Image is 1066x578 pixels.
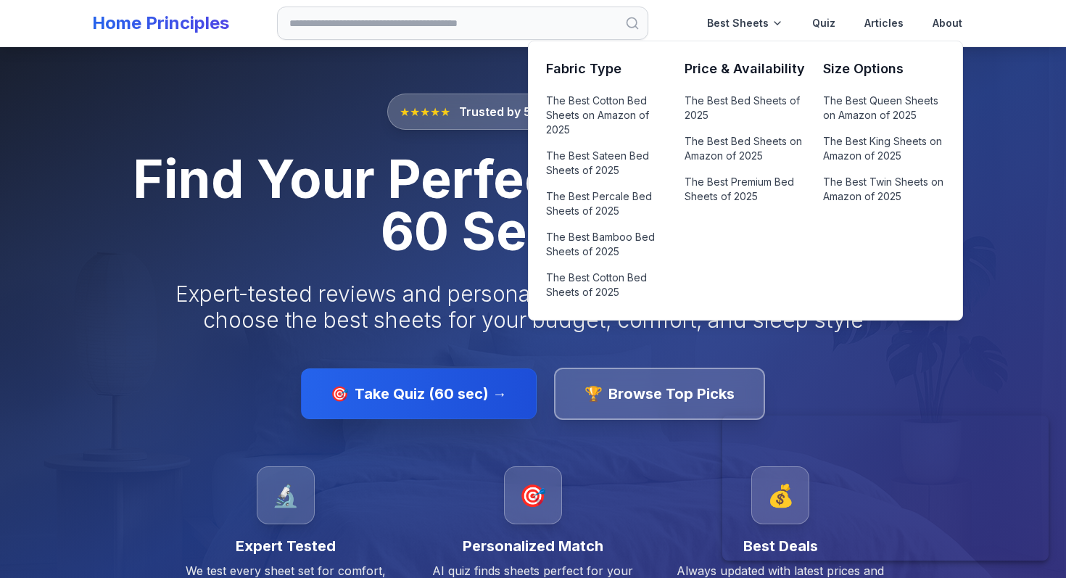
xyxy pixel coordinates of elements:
[92,12,229,33] a: Home Principles
[430,103,440,120] span: ★
[823,91,944,125] a: The Best Queen Sheets on Amazon of 2025
[546,227,667,262] a: The Best Bamboo Bed Sheets of 2025
[685,172,806,207] a: The Best Premium Bed Sheets of 2025
[546,186,667,221] a: The Best Percale Bed Sheets of 2025
[921,6,974,41] a: About
[301,368,537,419] a: 🎯Take Quiz (60 sec) →
[546,91,667,140] a: The Best Cotton Bed Sheets on Amazon of 2025
[410,103,420,120] span: ★
[546,59,667,79] h3: Fabric Type
[801,6,847,41] a: Quiz
[546,268,667,302] a: The Best Cotton Bed Sheets of 2025
[823,59,944,79] h3: Size Options
[584,384,603,404] span: 🏆
[162,281,904,333] p: Expert-tested reviews and personalized recommendations to help you choose the best sheets for you...
[823,131,944,166] a: The Best King Sheets on Amazon of 2025
[669,536,893,556] h3: Best Deals
[440,103,450,120] span: ★
[420,103,430,120] span: ★
[685,131,806,166] a: The Best Bed Sheets on Amazon of 2025
[554,368,765,420] a: 🏆Browse Top Picks
[546,146,667,181] a: The Best Sateen Bed Sheets of 2025
[92,153,974,257] h1: Find Your Perfect in 60 Seconds
[173,536,397,556] h3: Expert Tested
[519,482,546,508] span: 🎯
[695,6,795,41] div: Best Sheets
[685,91,806,125] a: The Best Bed Sheets of 2025
[331,384,349,404] span: 🎯
[400,103,410,120] span: ★
[459,103,667,120] span: Trusted by 50,000+ Happy Sleepers
[823,172,944,207] a: The Best Twin Sheets on Amazon of 2025
[421,536,645,556] h3: Personalized Match
[853,6,915,41] a: Articles
[272,482,299,508] span: 🔬
[685,59,806,79] h3: Price & Availability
